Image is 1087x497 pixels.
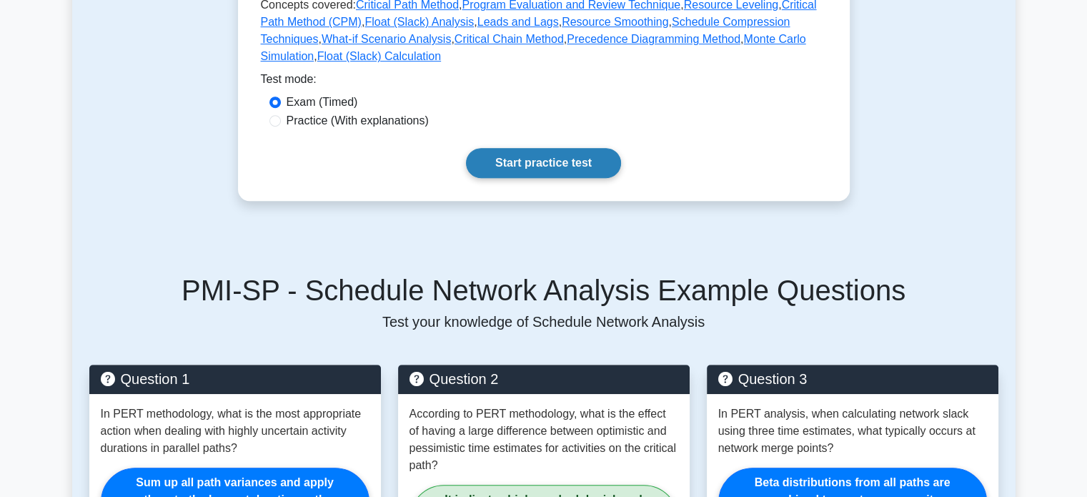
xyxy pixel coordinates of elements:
[322,33,451,45] a: What-if Scenario Analysis
[89,273,998,307] h5: PMI-SP - Schedule Network Analysis Example Questions
[317,50,441,62] a: Float (Slack) Calculation
[287,94,358,111] label: Exam (Timed)
[89,313,998,330] p: Test your knowledge of Schedule Network Analysis
[455,33,564,45] a: Critical Chain Method
[261,71,827,94] div: Test mode:
[287,112,429,129] label: Practice (With explanations)
[718,405,987,457] p: In PERT analysis, when calculating network slack using three time estimates, what typically occur...
[410,370,678,388] h5: Question 2
[364,16,474,28] a: Float (Slack) Analysis
[101,405,369,457] p: In PERT methodology, what is the most appropriate action when dealing with highly uncertain activ...
[718,370,987,388] h5: Question 3
[562,16,668,28] a: Resource Smoothing
[466,148,621,178] a: Start practice test
[101,370,369,388] h5: Question 1
[477,16,559,28] a: Leads and Lags
[410,405,678,474] p: According to PERT methodology, what is the effect of having a large difference between optimistic...
[567,33,740,45] a: Precedence Diagramming Method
